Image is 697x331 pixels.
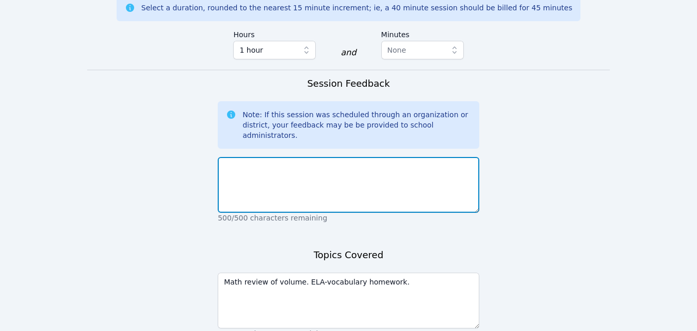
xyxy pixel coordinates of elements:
[381,25,464,41] label: Minutes
[381,41,464,59] button: None
[242,109,471,140] div: Note: If this session was scheduled through an organization or district, your feedback may be be ...
[314,248,383,262] h3: Topics Covered
[387,46,407,54] span: None
[239,44,263,56] span: 1 hour
[218,213,479,223] p: 500/500 characters remaining
[307,76,390,91] h3: Session Feedback
[341,46,356,59] div: and
[233,25,316,41] label: Hours
[233,41,316,59] button: 1 hour
[218,273,479,328] textarea: Math review of volume. ELA-vocabulary homework.
[141,3,572,13] div: Select a duration, rounded to the nearest 15 minute increment; ie, a 40 minute session should be ...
